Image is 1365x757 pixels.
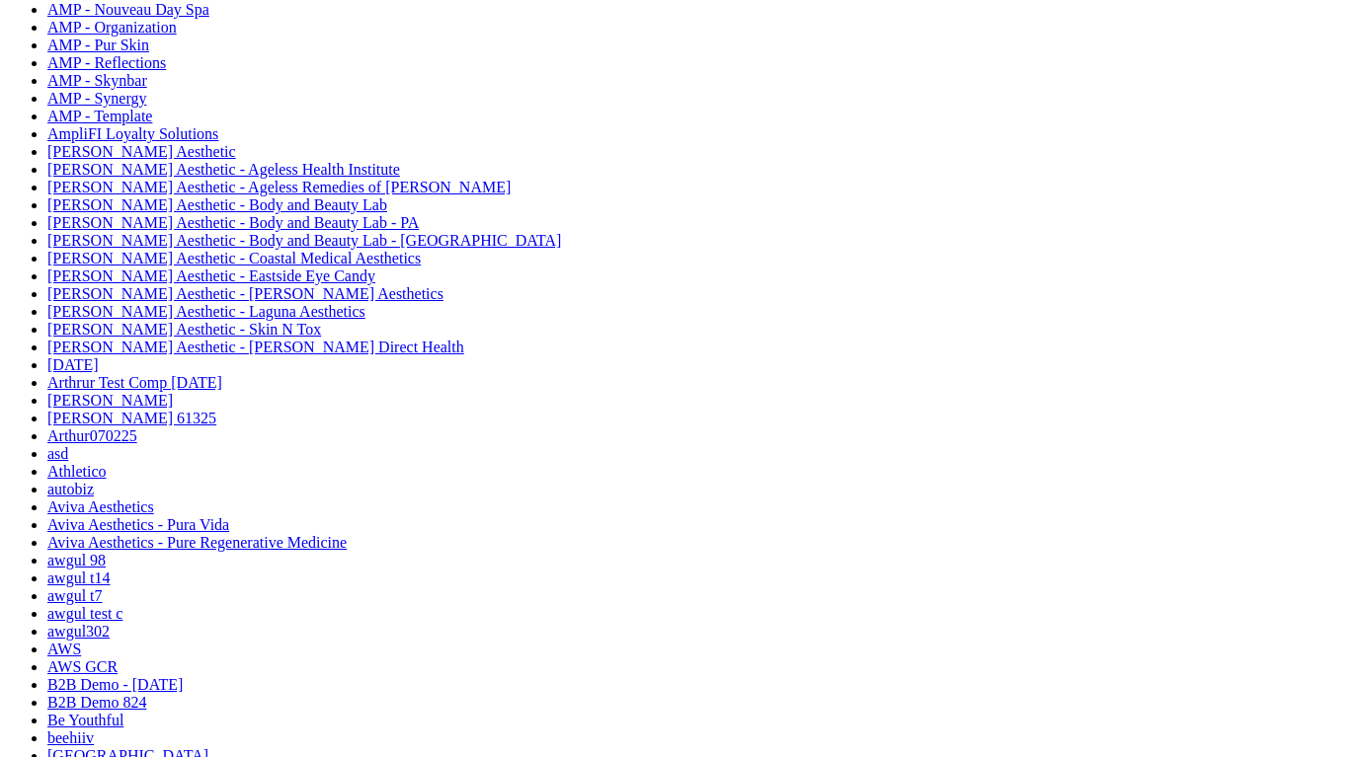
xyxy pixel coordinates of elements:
a: [PERSON_NAME] 61325 [47,410,216,426]
a: [PERSON_NAME] Aesthetic - Ageless Health Institute [47,161,400,178]
a: beehiiv [47,729,94,746]
a: Be Youthful [47,712,123,728]
a: Aviva Aesthetics [47,498,154,515]
a: AMP - Skynbar [47,72,147,89]
a: [PERSON_NAME] Aesthetic - Body and Beauty Lab [47,196,387,213]
a: [PERSON_NAME] Aesthetic - Coastal Medical Aesthetics [47,250,421,266]
a: Athletico [47,463,107,480]
a: [PERSON_NAME] Aesthetic - Laguna Aesthetics [47,303,365,320]
a: [PERSON_NAME] Aesthetic [47,143,236,160]
a: awgul t14 [47,569,111,586]
a: AMP - Template [47,108,152,124]
a: asd [47,445,68,462]
a: awgul test c [47,605,122,622]
a: awgul 98 [47,552,106,568]
a: [DATE] [47,356,99,373]
a: [PERSON_NAME] Aesthetic - Ageless Remedies of [PERSON_NAME] [47,179,511,195]
a: [PERSON_NAME] [47,392,173,409]
a: Aviva Aesthetics - Pura Vida [47,516,229,533]
a: AWS [47,641,81,657]
a: Aviva Aesthetics - Pure Regenerative Medicine [47,534,347,551]
a: [PERSON_NAME] Aesthetic - Body and Beauty Lab - [GEOGRAPHIC_DATA] [47,232,561,249]
a: AMP - Reflections [47,54,166,71]
a: [PERSON_NAME] Aesthetic - Eastside Eye Candy [47,267,375,284]
a: awgul302 [47,623,110,640]
a: B2B Demo - [DATE] [47,676,183,693]
a: AMP - Nouveau Day Spa [47,1,209,18]
a: Arthrur Test Comp [DATE] [47,374,222,391]
a: [PERSON_NAME] Aesthetic - Body and Beauty Lab - PA [47,214,419,231]
a: Arthur070225 [47,427,137,444]
a: B2B Demo 824 [47,694,146,711]
a: AmpliFI Loyalty Solutions [47,125,218,142]
a: awgul t7 [47,587,103,604]
a: AMP - Pur Skin [47,37,149,53]
a: [PERSON_NAME] Aesthetic - Skin N Tox [47,321,321,338]
a: [PERSON_NAME] Aesthetic - [PERSON_NAME] Aesthetics [47,285,443,302]
a: autobiz [47,481,94,497]
a: [PERSON_NAME] Aesthetic - [PERSON_NAME] Direct Health [47,339,464,355]
a: AMP - Synergy [47,90,146,107]
a: AMP - Organization [47,19,177,36]
a: AWS GCR [47,658,118,675]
